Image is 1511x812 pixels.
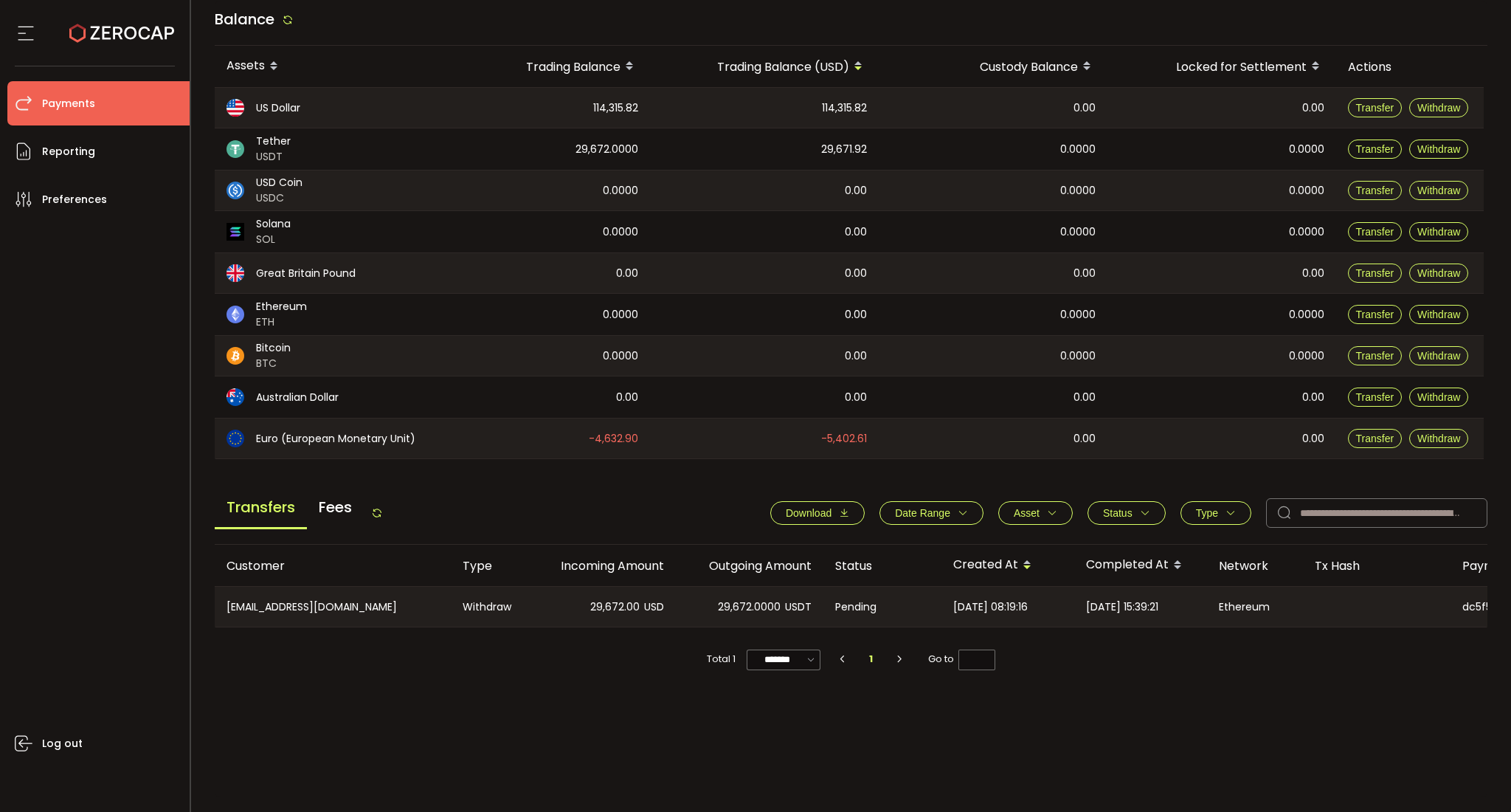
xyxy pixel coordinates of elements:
[1409,98,1468,117] button: Withdraw
[1289,141,1324,158] span: 0.0000
[1289,348,1324,365] span: 0.0000
[1437,741,1511,812] div: Chat Widget
[256,431,415,447] span: Euro (European Monetary Unit)
[451,557,528,574] div: Type
[256,134,291,149] span: Tether
[1348,388,1403,407] button: Transfer
[1180,501,1251,525] button: Type
[879,501,983,525] button: Date Range
[42,141,95,162] span: Reporting
[451,587,528,627] div: Withdraw
[1073,430,1096,447] span: 0.00
[1302,265,1324,282] span: 0.00
[1409,140,1468,159] button: Withdraw
[785,599,812,616] span: USDT
[1289,306,1324,323] span: 0.0000
[307,487,364,527] span: Fees
[1356,267,1394,279] span: Transfer
[215,487,307,529] span: Transfers
[1417,433,1460,444] span: Withdraw
[770,501,865,525] button: Download
[215,54,443,79] div: Assets
[227,347,244,365] img: btc_portfolio.svg
[1336,58,1484,75] div: Actions
[1014,507,1040,519] span: Asset
[1060,348,1096,365] span: 0.0000
[227,306,244,323] img: eth_portfolio.svg
[256,175,302,190] span: USD Coin
[1088,501,1166,525] button: Status
[1074,553,1207,578] div: Completed At
[1356,143,1394,155] span: Transfer
[879,54,1107,79] div: Custody Balance
[858,649,885,670] li: 1
[1302,100,1324,117] span: 0.00
[256,314,307,330] span: ETH
[42,189,107,210] span: Preferences
[1409,388,1468,407] button: Withdraw
[227,388,244,406] img: aud_portfolio.svg
[822,100,867,117] span: 114,315.82
[575,141,638,158] span: 29,672.0000
[1196,507,1218,519] span: Type
[928,649,995,670] span: Go to
[835,599,876,616] span: Pending
[1302,389,1324,406] span: 0.00
[953,599,1028,616] span: [DATE] 08:19:16
[1086,599,1158,616] span: [DATE] 15:39:21
[786,507,831,519] span: Download
[1417,267,1460,279] span: Withdraw
[1348,98,1403,117] button: Transfer
[998,501,1073,525] button: Asset
[256,356,291,371] span: BTC
[227,140,244,158] img: usdt_portfolio.svg
[1348,264,1403,283] button: Transfer
[845,306,867,323] span: 0.00
[1348,429,1403,448] button: Transfer
[1356,102,1394,114] span: Transfer
[1417,102,1460,114] span: Withdraw
[256,216,291,232] span: Solana
[256,266,356,281] span: Great Britain Pound
[1409,305,1468,324] button: Withdraw
[1060,182,1096,199] span: 0.0000
[528,557,676,574] div: Incoming Amount
[256,149,291,165] span: USDT
[1073,265,1096,282] span: 0.00
[1348,181,1403,200] button: Transfer
[1356,226,1394,238] span: Transfer
[593,100,638,117] span: 114,315.82
[1302,430,1324,447] span: 0.00
[256,340,291,356] span: Bitcoin
[1356,391,1394,403] span: Transfer
[1348,222,1403,241] button: Transfer
[603,182,638,199] span: 0.0000
[227,223,244,241] img: sol_portfolio.png
[215,557,451,574] div: Customer
[1409,222,1468,241] button: Withdraw
[1107,54,1336,79] div: Locked for Settlement
[1348,140,1403,159] button: Transfer
[845,224,867,241] span: 0.00
[1417,143,1460,155] span: Withdraw
[256,190,302,206] span: USDC
[845,389,867,406] span: 0.00
[616,389,638,406] span: 0.00
[1356,185,1394,196] span: Transfer
[1417,226,1460,238] span: Withdraw
[821,141,867,158] span: 29,671.92
[1409,429,1468,448] button: Withdraw
[1409,264,1468,283] button: Withdraw
[821,430,867,447] span: -5,402.61
[845,348,867,365] span: 0.00
[718,599,781,616] span: 29,672.0000
[707,649,736,670] span: Total 1
[676,557,823,574] div: Outgoing Amount
[227,430,244,447] img: eur_portfolio.svg
[1356,350,1394,362] span: Transfer
[443,54,650,79] div: Trading Balance
[215,9,274,30] span: Balance
[1103,507,1133,519] span: Status
[603,306,638,323] span: 0.0000
[823,557,941,574] div: Status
